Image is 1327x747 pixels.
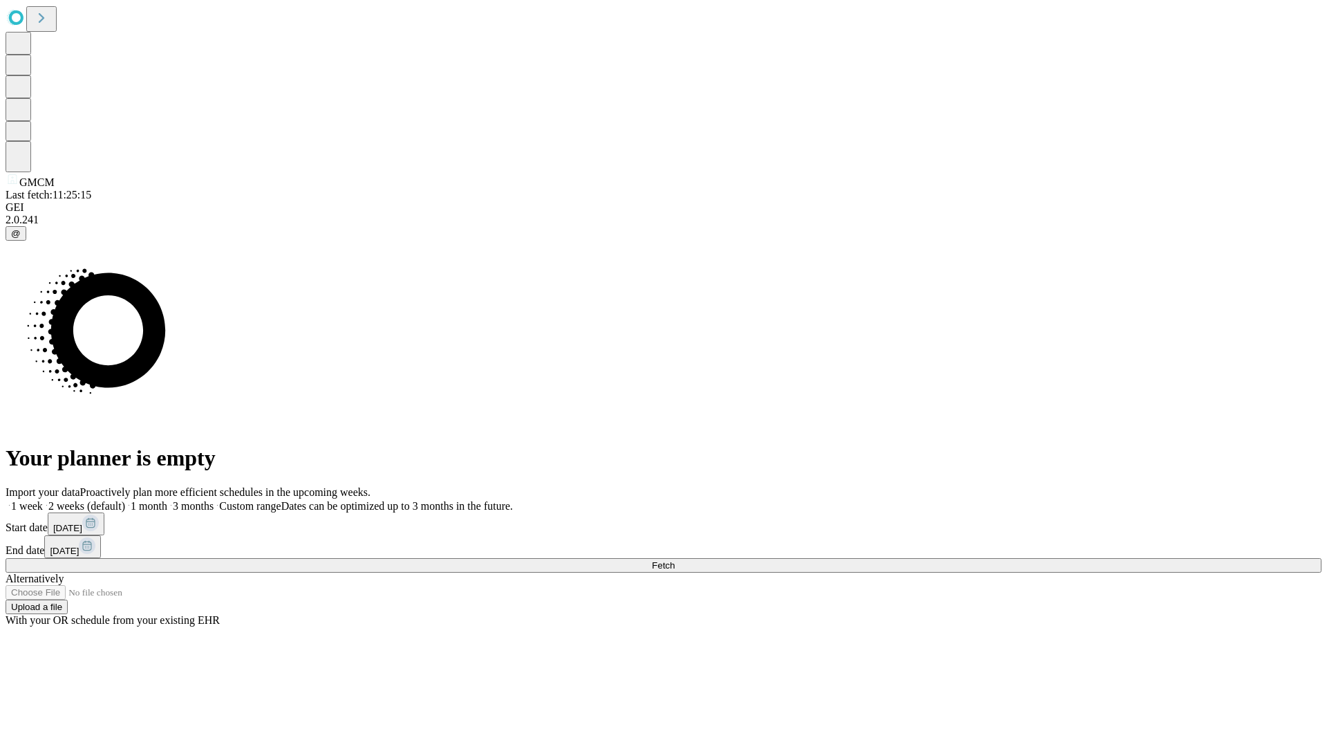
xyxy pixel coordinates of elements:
[6,189,91,201] span: Last fetch: 11:25:15
[6,600,68,614] button: Upload a file
[6,486,80,498] span: Import your data
[11,500,43,512] span: 1 week
[6,535,1321,558] div: End date
[48,500,125,512] span: 2 weeks (default)
[6,614,220,626] span: With your OR schedule from your existing EHR
[19,176,55,188] span: GMCM
[173,500,214,512] span: 3 months
[6,445,1321,471] h1: Your planner is empty
[80,486,370,498] span: Proactively plan more efficient schedules in the upcoming weeks.
[6,201,1321,214] div: GEI
[219,500,281,512] span: Custom range
[6,573,64,584] span: Alternatively
[281,500,513,512] span: Dates can be optimized up to 3 months in the future.
[652,560,675,571] span: Fetch
[6,214,1321,226] div: 2.0.241
[6,513,1321,535] div: Start date
[11,228,21,239] span: @
[131,500,167,512] span: 1 month
[48,513,104,535] button: [DATE]
[50,546,79,556] span: [DATE]
[6,558,1321,573] button: Fetch
[6,226,26,241] button: @
[53,523,82,533] span: [DATE]
[44,535,101,558] button: [DATE]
